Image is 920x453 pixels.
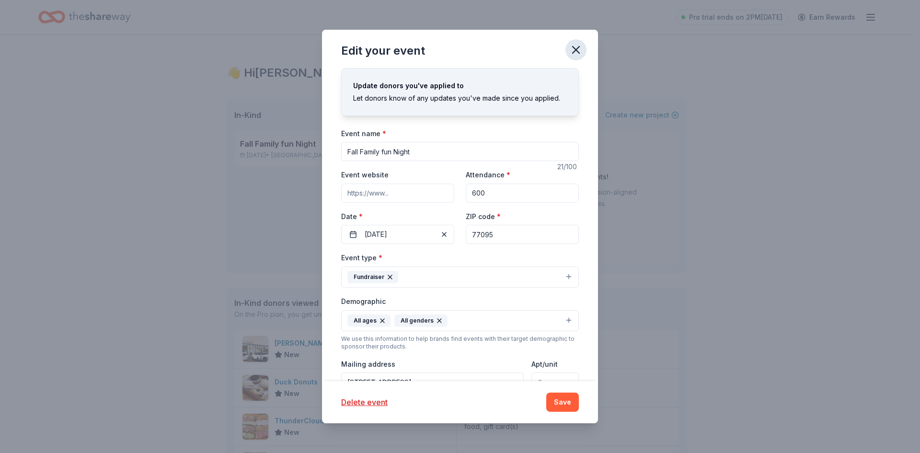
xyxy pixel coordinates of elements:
[531,360,558,369] label: Apt/unit
[341,253,382,263] label: Event type
[353,80,567,92] div: Update donors you've applied to
[466,184,579,203] input: 20
[466,225,579,244] input: 12345 (U.S. only)
[341,335,579,350] div: We use this information to help brands find events with their target demographic to sponsor their...
[341,360,395,369] label: Mailing address
[394,314,448,327] div: All genders
[341,310,579,331] button: All agesAll genders
[546,393,579,412] button: Save
[347,271,398,283] div: Fundraiser
[466,212,501,221] label: ZIP code
[341,225,454,244] button: [DATE]
[341,43,425,58] div: Edit your event
[341,212,454,221] label: Date
[341,184,454,203] input: https://www...
[341,372,524,392] input: Enter a US address
[341,129,386,139] label: Event name
[353,93,567,104] div: Let donors know of any updates you've made since you applied.
[341,142,579,161] input: Spring Fundraiser
[341,170,389,180] label: Event website
[557,161,579,173] div: 21 /100
[466,170,510,180] label: Attendance
[347,314,391,327] div: All ages
[531,372,579,392] input: #
[341,297,386,306] label: Demographic
[341,267,579,288] button: Fundraiser
[341,396,388,408] button: Delete event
